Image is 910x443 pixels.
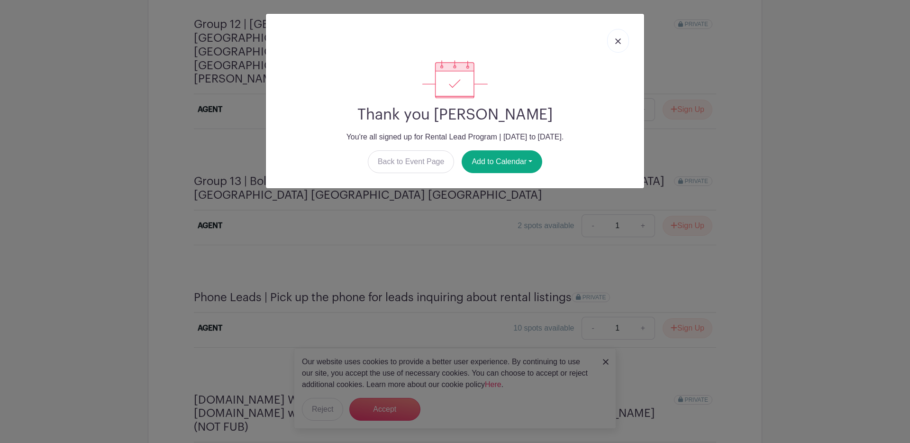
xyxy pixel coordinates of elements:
[615,38,621,44] img: close_button-5f87c8562297e5c2d7936805f587ecaba9071eb48480494691a3f1689db116b3.svg
[273,106,637,124] h2: Thank you [PERSON_NAME]
[368,150,455,173] a: Back to Event Page
[422,60,488,98] img: signup_complete-c468d5dda3e2740ee63a24cb0ba0d3ce5d8a4ecd24259e683200fb1569d990c8.svg
[273,131,637,143] p: You're all signed up for Rental Lead Program | [DATE] to [DATE].
[462,150,542,173] button: Add to Calendar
